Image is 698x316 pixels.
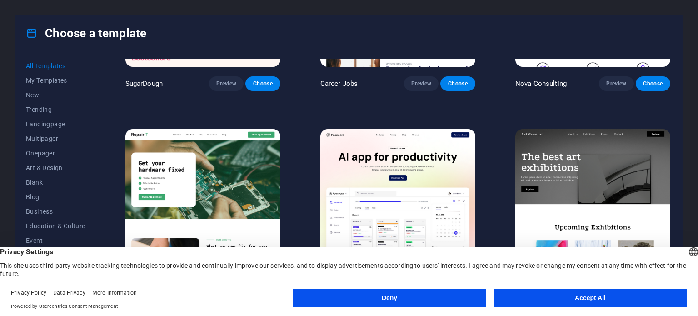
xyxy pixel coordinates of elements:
span: Education & Culture [26,222,85,230]
button: My Templates [26,73,85,88]
img: RepairIT [125,129,280,272]
img: Peoneera [320,129,475,272]
span: Onepager [26,150,85,157]
span: Preview [216,80,236,87]
span: Trending [26,106,85,113]
button: Event [26,233,85,248]
button: Blog [26,190,85,204]
span: Event [26,237,85,244]
button: Choose [440,76,475,91]
button: Trending [26,102,85,117]
button: Preview [209,76,244,91]
span: Choose [643,80,663,87]
button: Business [26,204,85,219]
span: Choose [448,80,468,87]
button: New [26,88,85,102]
p: Career Jobs [320,79,358,88]
span: Preview [411,80,431,87]
span: Blank [26,179,85,186]
button: Multipager [26,131,85,146]
p: Nova Consulting [515,79,567,88]
span: Multipager [26,135,85,142]
h4: Choose a template [26,26,146,40]
button: Preview [599,76,633,91]
p: SugarDough [125,79,163,88]
span: Choose [253,80,273,87]
span: Preview [606,80,626,87]
span: Blog [26,193,85,201]
button: Education & Culture [26,219,85,233]
button: Art & Design [26,161,85,175]
span: Art & Design [26,164,85,171]
span: New [26,91,85,99]
span: Business [26,208,85,215]
span: My Templates [26,77,85,84]
button: Landingpage [26,117,85,131]
button: Choose [636,76,670,91]
span: All Templates [26,62,85,70]
span: Landingpage [26,120,85,128]
img: Art Museum [515,129,670,272]
button: All Templates [26,59,85,73]
button: Blank [26,175,85,190]
button: Choose [245,76,280,91]
button: Preview [404,76,439,91]
button: Onepager [26,146,85,161]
